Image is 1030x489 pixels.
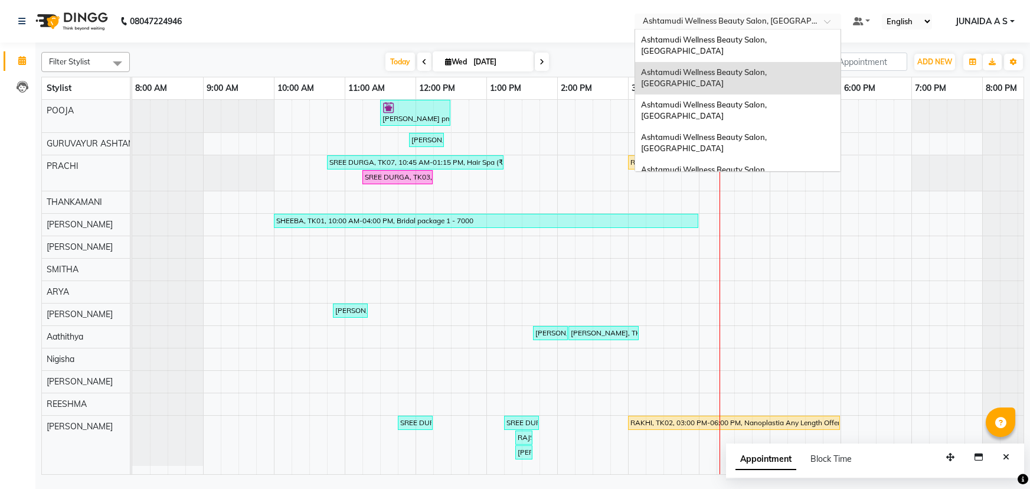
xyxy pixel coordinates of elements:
div: [PERSON_NAME], TK09, 01:40 PM-02:10 PM, U Cut (₹500) [534,328,567,338]
a: 9:00 AM [204,80,241,97]
a: 12:00 PM [416,80,458,97]
span: REESHMA [47,399,87,409]
span: Wed [442,57,470,66]
a: 8:00 PM [983,80,1020,97]
a: 11:00 AM [345,80,388,97]
a: 1:00 PM [487,80,524,97]
div: SHEEBA, TK01, 10:00 AM-04:00 PM, Bridal package 1 - 7000 [275,216,697,226]
a: 2:00 PM [558,80,595,97]
span: Appointment [735,449,796,470]
div: RAJSREE, TK08, 01:25 PM-01:40 PM, Eyebrows Threading (₹50) [516,432,531,443]
span: Ashtamudi Wellness Beauty Salon, [GEOGRAPHIC_DATA] [641,132,769,154]
span: Filter Stylist [49,57,90,66]
span: Ashtamudi Wellness Beauty Salon, [GEOGRAPHIC_DATA] [641,165,769,186]
span: POOJA [47,105,74,116]
span: SMITHA [47,264,79,275]
a: 7:00 PM [912,80,949,97]
span: Ashtamudi Wellness Beauty Salon, [GEOGRAPHIC_DATA] [641,67,769,89]
span: Stylist [47,83,71,93]
span: [PERSON_NAME] [47,376,113,387]
div: RAKHI, TK02, 03:00 PM-06:00 PM, Nanoplastia Any Length Offer [629,418,839,428]
span: [PERSON_NAME] [47,219,113,230]
span: ARYA [47,286,69,297]
div: SREE DURGA, TK07, 01:15 PM-01:45 PM, Blow Dry Setting (₹500) [505,418,538,428]
span: Block Time [810,454,852,464]
span: THANKAMANI [47,197,102,207]
span: Aathithya [47,331,83,342]
span: ADD NEW [917,57,952,66]
span: Ashtamudi Wellness Beauty Salon, [GEOGRAPHIC_DATA] [641,100,769,121]
ng-dropdown-panel: Options list [635,29,841,172]
span: GURUVAYUR ASHTAMUDI [47,138,149,149]
span: Ashtamudi Wellness Beauty Salon, [GEOGRAPHIC_DATA] [641,35,769,56]
a: 10:00 AM [274,80,317,97]
input: Search Appointment [804,53,907,71]
div: SREE DURGA, TK03, 11:45 AM-12:15 PM, Blow Dry Setting [399,418,431,428]
span: [PERSON_NAME] [47,421,113,432]
input: 2025-09-03 [470,53,529,71]
a: 8:00 AM [132,80,170,97]
div: [PERSON_NAME], TK05, 11:55 AM-12:25 PM, Saree Draping (₹1000) [410,135,443,145]
a: 6:00 PM [841,80,878,97]
button: ADD NEW [914,54,955,70]
b: 08047224946 [130,5,182,38]
img: logo [30,5,111,38]
a: 3:00 PM [629,80,666,97]
span: Today [385,53,415,71]
div: SREE DURGA, TK07, 10:45 AM-01:15 PM, Hair Spa (₹1100),D-Tan Cleanup (₹800),Blow Dry Setting (₹500) [328,157,502,168]
div: [PERSON_NAME], TK09, 02:10 PM-03:10 PM, Hair Cut With Fringes (₹150) [570,328,637,338]
span: JUNAIDA A S [956,15,1008,28]
span: [PERSON_NAME] [47,242,113,252]
div: [PERSON_NAME] pm, TK06, 11:30 AM-12:30 PM, Highlighting (Per Streaks) (₹250) [381,102,449,124]
span: [PERSON_NAME] [47,309,113,320]
span: Nigisha [47,354,74,364]
span: PRACHI [47,161,79,171]
div: [PERSON_NAME], TK09, 01:25 PM-01:40 PM, Eyebrows Threading (₹50) [516,447,531,458]
button: Close [998,448,1015,467]
div: [PERSON_NAME], TK04, 10:50 AM-11:20 AM, Blow Dry Setting (₹500) [334,305,367,316]
div: RAKHI, TK02, 03:00 PM-06:00 PM, Nanoplastia Any Length Offer [629,157,839,168]
div: SREE DURGA, TK03, 11:15 AM-12:15 PM, Hair Spa [364,172,431,182]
